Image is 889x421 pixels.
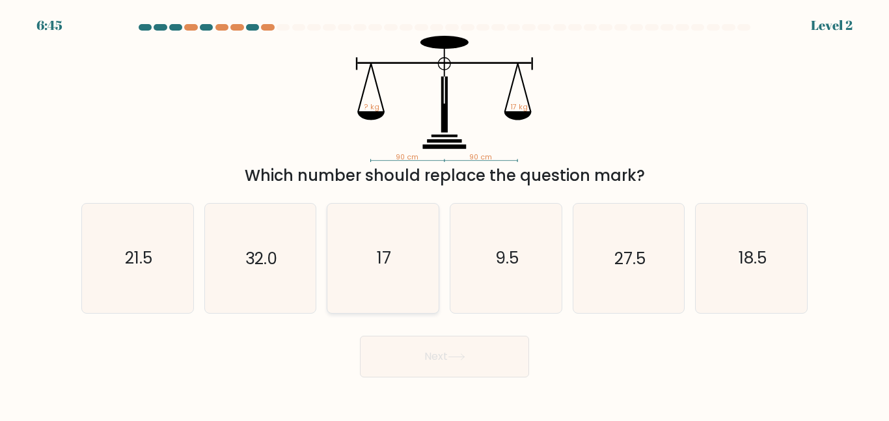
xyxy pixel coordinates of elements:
[89,164,800,187] div: Which number should replace the question mark?
[614,247,646,269] text: 27.5
[510,102,528,112] tspan: 17 kg
[470,152,493,162] tspan: 90 cm
[36,16,62,35] div: 6:45
[245,247,277,269] text: 32.0
[364,102,379,112] tspan: ? kg
[396,152,418,162] tspan: 90 cm
[360,336,529,377] button: Next
[495,247,519,269] text: 9.5
[377,247,391,269] text: 17
[125,247,152,269] text: 21.5
[811,16,853,35] div: Level 2
[739,247,767,269] text: 18.5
